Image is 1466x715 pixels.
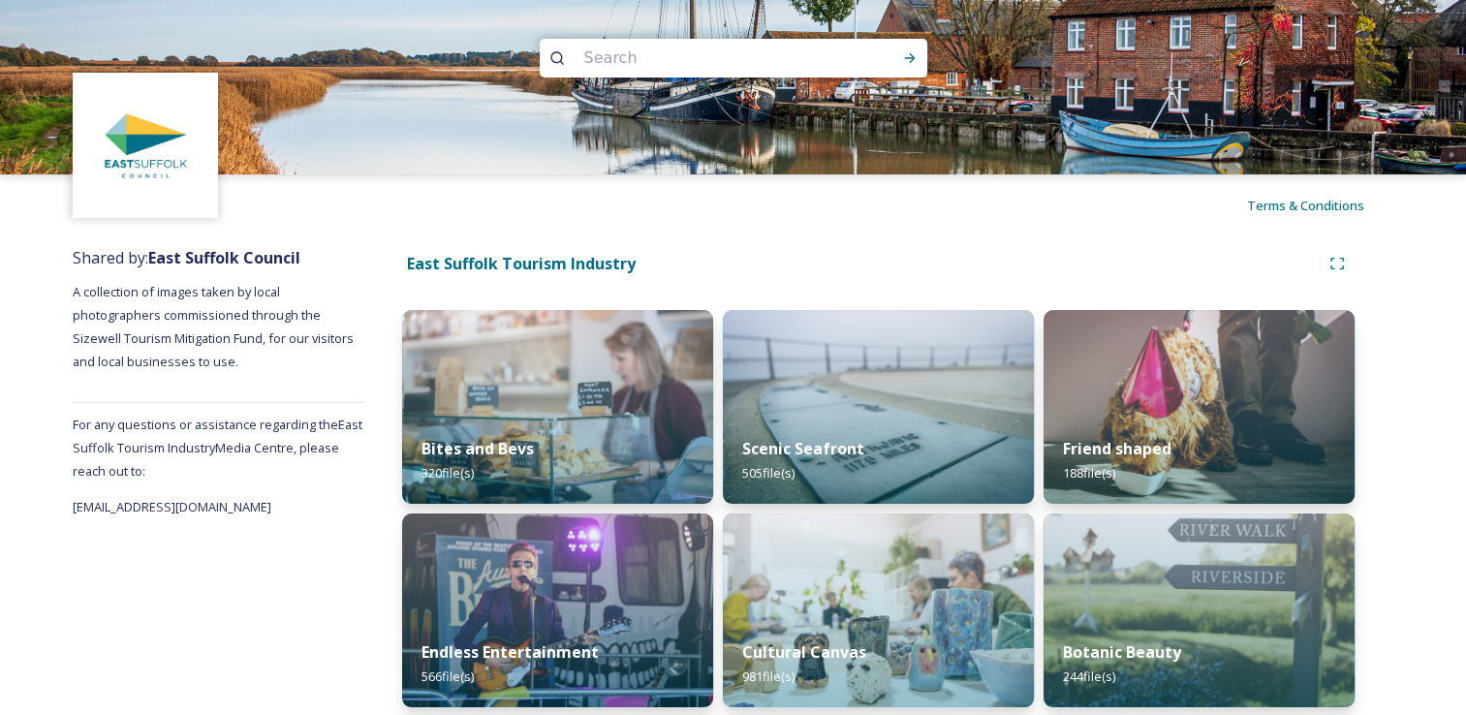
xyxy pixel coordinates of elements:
span: Shared by: [73,247,300,268]
img: 187ad332-59d7-4936-919b-e09a8ec764f7.jpg [402,310,713,504]
input: Search [575,37,840,79]
span: Terms & Conditions [1247,197,1364,214]
img: 96ddc713-6f77-4883-9b7d-4241002ee1fe.jpg [402,513,713,707]
span: 320 file(s) [421,464,474,482]
img: ddd00b8e-fed8-4ace-b05d-a63b8df0f5dd.jpg [76,76,216,216]
span: 566 file(s) [421,668,474,685]
span: 981 file(s) [742,668,795,685]
span: For any questions or assistance regarding the East Suffolk Tourism Industry Media Centre, please ... [73,416,362,480]
strong: Friend shaped [1063,438,1171,459]
img: 27ec5049-6836-4a61-924f-da3d7f9bb04d.jpg [1044,513,1355,707]
img: 12846849-7869-412f-8e03-be1d49a9a142.jpg [1044,310,1355,504]
strong: Botanic Beauty [1063,641,1181,663]
strong: Bites and Bevs [421,438,534,459]
strong: East Suffolk Tourism Industry [407,253,636,274]
span: A collection of images taken by local photographers commissioned through the Sizewell Tourism Mit... [73,283,357,370]
strong: Cultural Canvas [742,641,866,663]
span: 244 file(s) [1063,668,1115,685]
strong: Endless Entertainment [421,641,599,663]
img: 7b3cc291-268c-4e24-ab07-34cc75eeaa57.jpg [723,310,1034,504]
img: af8e106b-86cc-4908-b70e-7260d126d77f.jpg [723,513,1034,707]
span: [EMAIL_ADDRESS][DOMAIN_NAME] [73,498,271,515]
a: Terms & Conditions [1247,194,1393,217]
strong: Scenic Seafront [742,438,864,459]
span: 188 file(s) [1063,464,1115,482]
span: 505 file(s) [742,464,795,482]
strong: East Suffolk Council [148,247,300,268]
